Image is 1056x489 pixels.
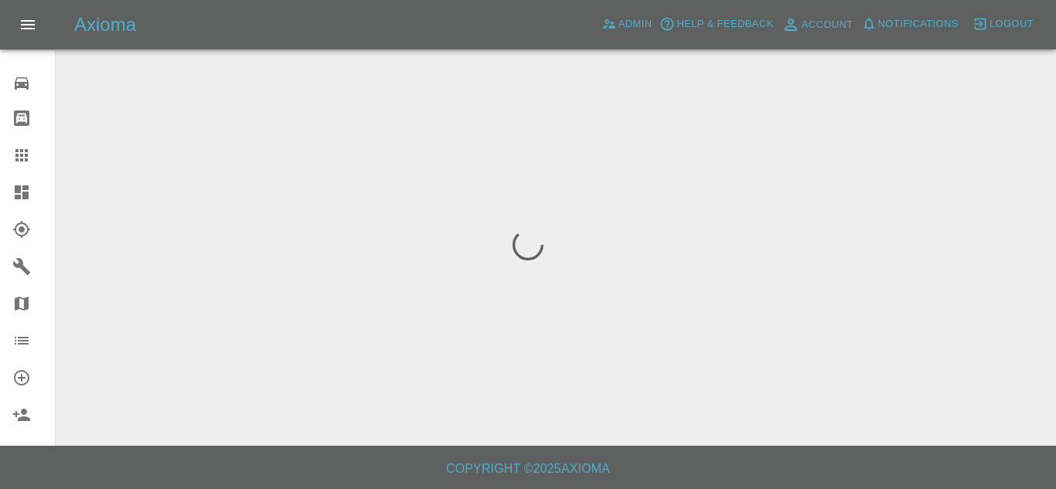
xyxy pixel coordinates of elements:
span: Account [802,16,853,34]
span: Admin [618,15,652,33]
span: Logout [990,15,1034,33]
button: Notifications [857,12,962,36]
h5: Axioma [74,12,136,37]
a: Account [778,12,857,37]
button: Logout [969,12,1037,36]
button: Help & Feedback [656,12,777,36]
h6: Copyright © 2025 Axioma [12,458,1044,480]
button: Open drawer [9,6,46,43]
span: Help & Feedback [676,15,773,33]
span: Notifications [878,15,959,33]
a: Admin [598,12,656,36]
